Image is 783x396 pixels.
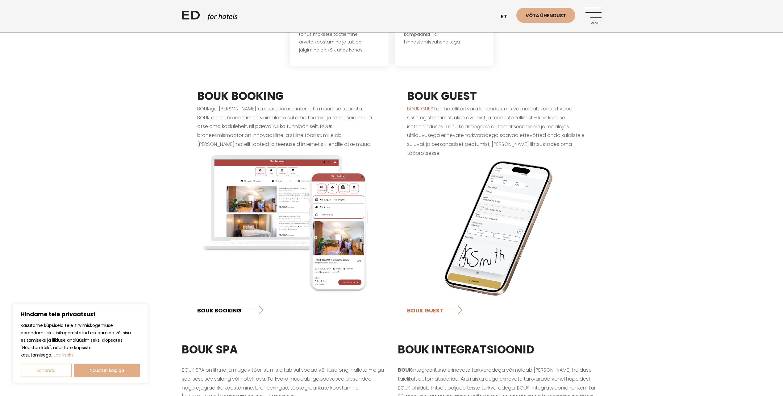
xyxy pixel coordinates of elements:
p: Hindame teie privaatsust [21,311,140,318]
a: BOUK GUEST [407,302,465,318]
a: Loe lisaks [53,352,74,358]
button: Nõustun kõigiga [74,364,140,377]
p: Kasutame küpsiseid teie sirvimiskogemuse parandamiseks, isikupärastatud reklaamide või sisu esita... [21,322,140,359]
h3: BOUK INTEGRATSIOONID [398,341,602,358]
a: ED HOTELS [182,9,237,25]
a: Menüü [585,8,602,25]
h3: BOUK BOOKING [197,88,376,105]
a: BOUK GUEST [407,105,436,112]
img: Majutuse müügi-ja haldustarkvara I BOUK by ED for hotels [407,158,586,299]
a: BOUK BOOKING [197,302,263,318]
a: et [498,9,516,24]
h3: BOUK GUEST [407,88,586,105]
p: on hotellitarkvara lahendus, mis võimaldab kontaktivaba sisseregistreerimist, ukse avamist ja tee... [407,105,586,318]
a: Võta ühendust [516,8,575,23]
strong: BOUK [398,366,412,373]
p: lihtsustab finantsprotsesse – turvaline ja tõhus maksete töötlemine, arvete koostamine ja tulude ... [299,15,379,54]
button: Kohanda [21,364,72,377]
h3: BOUK SPA [182,341,385,358]
p: BOUKiga [PERSON_NAME] ka suurepärase internetis müümise tööriista. BOUK online broneerimine võima... [197,105,376,149]
span: Menüü [585,22,602,25]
